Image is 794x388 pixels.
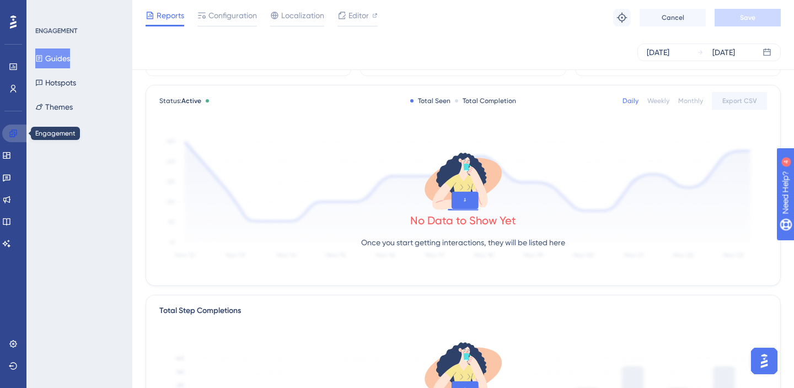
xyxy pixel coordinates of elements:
[26,3,69,16] span: Need Help?
[35,48,70,68] button: Guides
[455,96,516,105] div: Total Completion
[159,96,201,105] span: Status:
[715,9,781,26] button: Save
[35,26,77,35] div: ENGAGEMENT
[748,344,781,378] iframe: UserGuiding AI Assistant Launcher
[740,13,755,22] span: Save
[712,92,767,110] button: Export CSV
[662,13,684,22] span: Cancel
[281,9,324,22] span: Localization
[35,97,73,117] button: Themes
[181,97,201,105] span: Active
[722,96,757,105] span: Export CSV
[361,236,565,249] p: Once you start getting interactions, they will be listed here
[157,9,184,22] span: Reports
[623,96,639,105] div: Daily
[159,304,241,317] div: Total Step Completions
[208,9,257,22] span: Configuration
[678,96,703,105] div: Monthly
[712,46,735,59] div: [DATE]
[647,96,669,105] div: Weekly
[640,9,706,26] button: Cancel
[77,6,80,14] div: 4
[410,96,450,105] div: Total Seen
[35,73,76,93] button: Hotspots
[410,213,516,228] div: No Data to Show Yet
[647,46,669,59] div: [DATE]
[348,9,369,22] span: Editor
